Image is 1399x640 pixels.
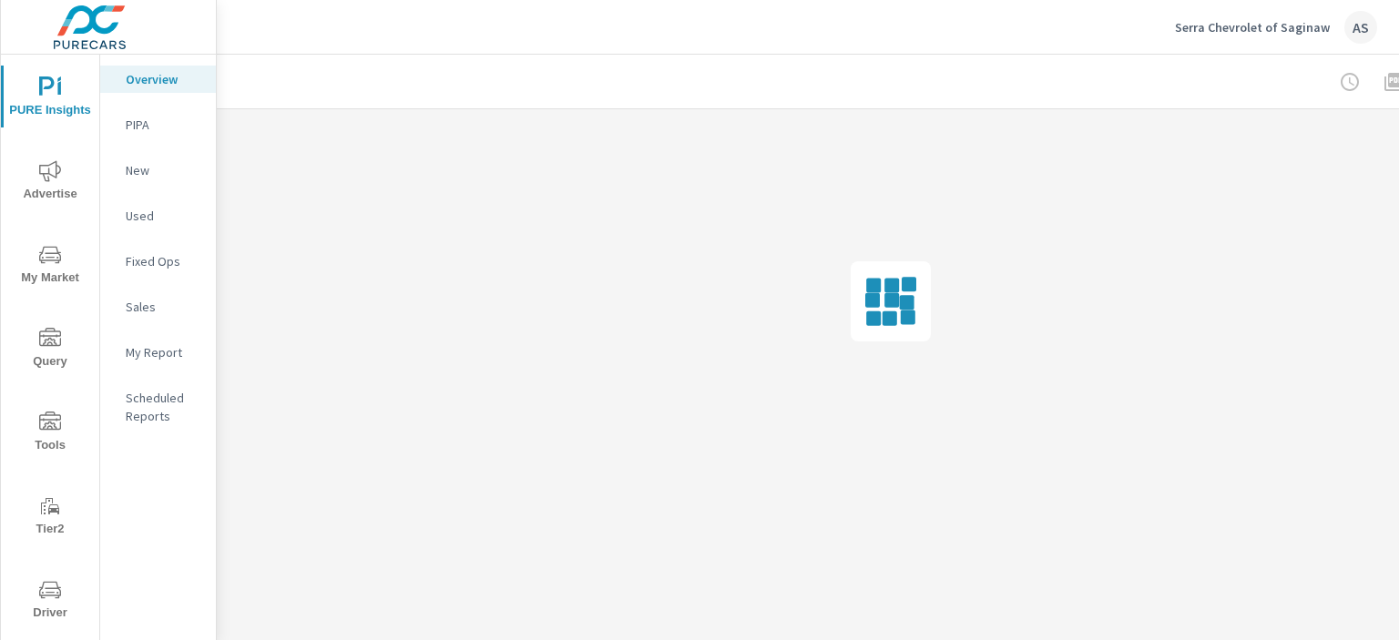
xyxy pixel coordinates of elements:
[126,70,201,88] p: Overview
[6,411,94,456] span: Tools
[100,248,216,275] div: Fixed Ops
[6,579,94,624] span: Driver
[100,293,216,320] div: Sales
[126,252,201,270] p: Fixed Ops
[126,116,201,134] p: PIPA
[126,298,201,316] p: Sales
[1344,11,1377,44] div: AS
[100,202,216,229] div: Used
[126,207,201,225] p: Used
[100,384,216,430] div: Scheduled Reports
[100,66,216,93] div: Overview
[126,343,201,361] p: My Report
[6,76,94,121] span: PURE Insights
[6,160,94,205] span: Advertise
[6,328,94,372] span: Query
[126,161,201,179] p: New
[100,339,216,366] div: My Report
[100,157,216,184] div: New
[6,244,94,289] span: My Market
[100,111,216,138] div: PIPA
[6,495,94,540] span: Tier2
[126,389,201,425] p: Scheduled Reports
[1175,19,1330,36] p: Serra Chevrolet of Saginaw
